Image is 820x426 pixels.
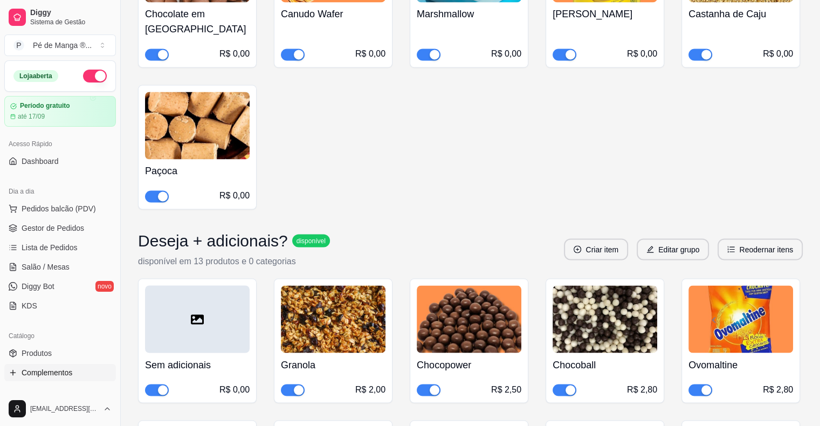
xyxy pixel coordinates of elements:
[13,70,58,82] div: Loja aberta
[637,238,709,260] button: editEditar grupo
[417,6,521,22] h4: Marshmallow
[718,238,803,260] button: ordered-listReodernar itens
[30,8,112,18] span: Diggy
[22,242,78,253] span: Lista de Pedidos
[22,367,72,378] span: Complementos
[553,285,657,353] img: product-image
[4,200,116,217] button: Pedidos balcão (PDV)
[4,135,116,153] div: Acesso Rápido
[281,357,385,372] h4: Granola
[646,245,654,253] span: edit
[553,6,657,22] h4: [PERSON_NAME]
[219,47,250,60] div: R$ 0,00
[219,189,250,202] div: R$ 0,00
[30,18,112,26] span: Sistema de Gestão
[688,6,793,22] h4: Castanha de Caju
[4,345,116,362] a: Produtos
[4,297,116,314] a: KDS
[4,396,116,422] button: [EMAIL_ADDRESS][DOMAIN_NAME]
[688,357,793,372] h4: Ovomaltine
[20,102,70,110] article: Período gratuito
[22,348,52,359] span: Produtos
[763,383,793,396] div: R$ 2,80
[22,156,59,167] span: Dashboard
[4,35,116,56] button: Select a team
[145,6,250,37] h4: Chocolate em [GEOGRAPHIC_DATA]
[491,383,521,396] div: R$ 2,50
[22,262,70,272] span: Salão / Mesas
[138,255,330,267] p: disponível em 13 produtos e 0 categorias
[355,47,385,60] div: R$ 0,00
[4,258,116,276] a: Salão / Mesas
[138,231,288,250] h3: Deseja + adicionais?
[627,383,657,396] div: R$ 2,80
[294,236,328,245] span: disponível
[553,357,657,372] h4: Chocoball
[145,357,250,372] h4: Sem adicionais
[30,404,99,413] span: [EMAIL_ADDRESS][DOMAIN_NAME]
[491,47,521,60] div: R$ 0,00
[219,383,250,396] div: R$ 0,00
[22,203,96,214] span: Pedidos balcão (PDV)
[417,285,521,353] img: product-image
[4,153,116,170] a: Dashboard
[22,223,84,233] span: Gestor de Pedidos
[13,40,24,51] span: P
[145,163,250,178] h4: Paçoca
[4,183,116,200] div: Dia a dia
[22,300,37,311] span: KDS
[4,278,116,295] a: Diggy Botnovo
[564,238,628,260] button: plus-circleCriar item
[4,219,116,237] a: Gestor de Pedidos
[4,327,116,345] div: Catálogo
[22,281,54,292] span: Diggy Bot
[355,383,385,396] div: R$ 2,00
[574,245,581,253] span: plus-circle
[281,6,385,22] h4: Canudo Wafer
[417,357,521,372] h4: Chocopower
[281,285,385,353] img: product-image
[627,47,657,60] div: R$ 0,00
[688,285,793,353] img: product-image
[4,239,116,256] a: Lista de Pedidos
[33,40,92,51] div: Pé de Manga ® ...
[727,245,735,253] span: ordered-list
[4,364,116,381] a: Complementos
[4,4,116,30] a: DiggySistema de Gestão
[18,112,45,121] article: até 17/09
[145,92,250,159] img: product-image
[83,70,107,83] button: Alterar Status
[763,47,793,60] div: R$ 0,00
[4,96,116,127] a: Período gratuitoaté 17/09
